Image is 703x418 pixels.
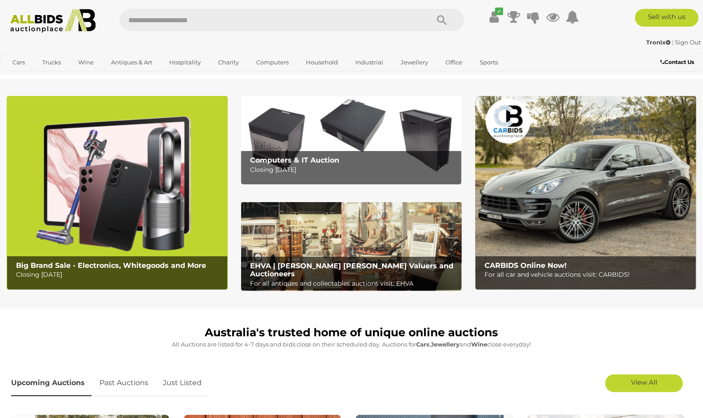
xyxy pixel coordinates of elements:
[5,9,101,33] img: Allbids.com.au
[16,269,223,280] p: Closing [DATE]
[11,370,91,396] a: Upcoming Auctions
[420,9,464,31] button: Search
[417,341,430,348] strong: Cars
[7,55,31,70] a: Cars
[485,269,691,280] p: For all car and vehicle auctions visit: CARBIDS!
[156,370,208,396] a: Just Listed
[350,55,389,70] a: Industrial
[646,39,671,46] strong: Tronix
[11,339,692,350] p: All Auctions are listed for 4-7 days and bids close on their scheduled day. Auctions for , and cl...
[300,55,344,70] a: Household
[250,278,457,289] p: For all antiques and collectables auctions visit: EHVA
[105,55,158,70] a: Antiques & Art
[475,96,696,290] a: CARBIDS Online Now! CARBIDS Online Now! For all car and vehicle auctions visit: CARBIDS!
[660,57,696,67] a: Contact Us
[241,202,462,291] a: EHVA | Evans Hastings Valuers and Auctioneers EHVA | [PERSON_NAME] [PERSON_NAME] Valuers and Auct...
[495,8,503,15] i: ✔
[241,202,462,291] img: EHVA | Evans Hastings Valuers and Auctioneers
[646,39,672,46] a: Tronix
[7,70,81,85] a: [GEOGRAPHIC_DATA]
[431,341,460,348] strong: Jewellery
[16,261,206,270] b: Big Brand Sale - Electronics, Whitegoods and More
[7,96,228,290] img: Big Brand Sale - Electronics, Whitegoods and More
[488,9,501,25] a: ✔
[631,378,657,386] span: View All
[395,55,434,70] a: Jewellery
[72,55,99,70] a: Wine
[675,39,701,46] a: Sign Out
[164,55,207,70] a: Hospitality
[212,55,245,70] a: Charity
[11,326,692,339] h1: Australia's trusted home of unique online auctions
[7,96,228,290] a: Big Brand Sale - Electronics, Whitegoods and More Big Brand Sale - Electronics, Whitegoods and Mo...
[241,96,462,184] img: Computers & IT Auction
[474,55,504,70] a: Sports
[36,55,67,70] a: Trucks
[250,156,339,164] b: Computers & IT Auction
[440,55,468,70] a: Office
[250,262,453,278] b: EHVA | [PERSON_NAME] [PERSON_NAME] Valuers and Auctioneers
[250,164,457,175] p: Closing [DATE]
[93,370,155,396] a: Past Auctions
[672,39,674,46] span: |
[605,374,683,392] a: View All
[241,96,462,184] a: Computers & IT Auction Computers & IT Auction Closing [DATE]
[250,55,294,70] a: Computers
[475,96,696,290] img: CARBIDS Online Now!
[660,59,694,65] b: Contact Us
[485,261,567,270] b: CARBIDS Online Now!
[635,9,699,27] a: Sell with us
[472,341,488,348] strong: Wine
